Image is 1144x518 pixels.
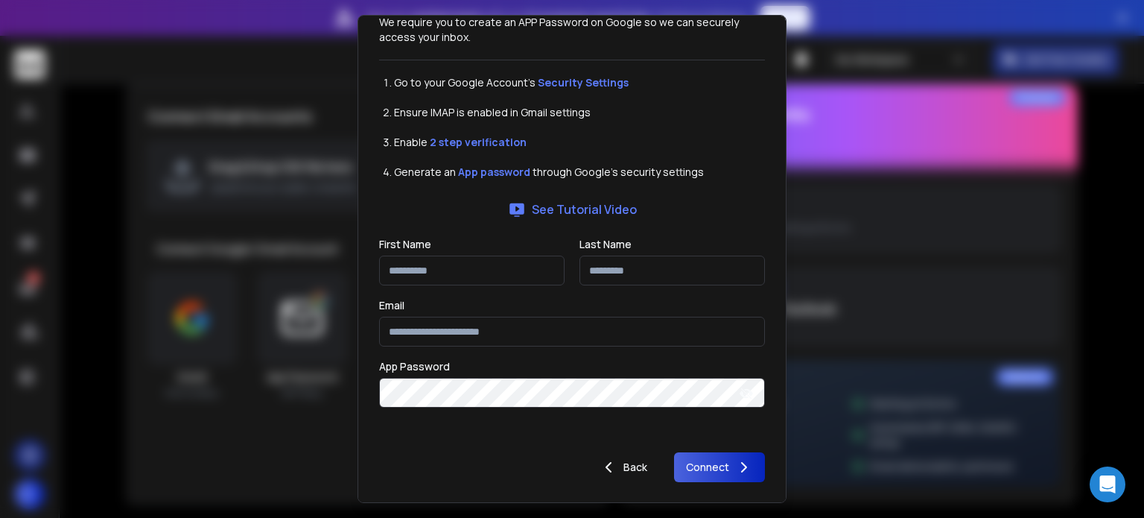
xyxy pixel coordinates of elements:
li: Ensure IMAP is enabled in Gmail settings [394,105,765,120]
a: 2 step verification [430,135,527,149]
li: Enable [394,135,765,150]
a: App password [458,165,530,179]
label: Email [379,300,404,311]
div: Open Intercom Messenger [1090,467,1125,502]
button: Connect [674,452,765,482]
a: Security Settings [538,75,629,89]
a: See Tutorial Video [508,200,637,218]
li: Generate an through Google's security settings [394,165,765,180]
li: Go to your Google Account’s [394,75,765,90]
label: First Name [379,239,431,250]
p: We require you to create an APP Password on Google so we can securely access your inbox. [379,15,765,45]
label: Last Name [579,239,632,250]
label: App Password [379,361,450,372]
button: Back [588,452,659,482]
